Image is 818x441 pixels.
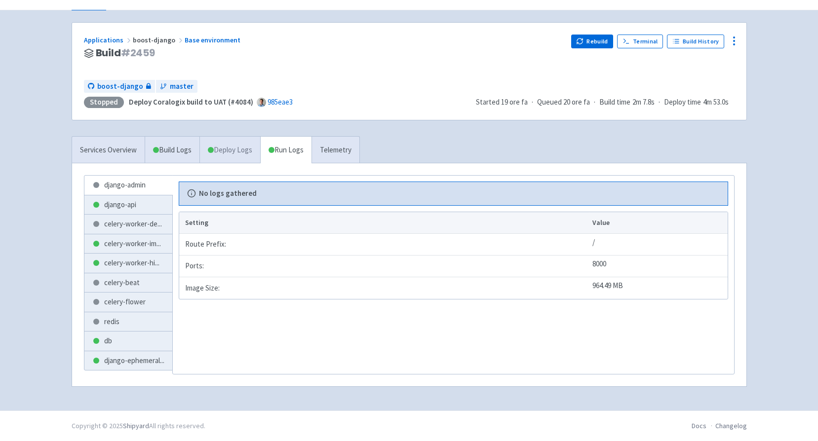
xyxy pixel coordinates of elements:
a: Telemetry [312,137,359,164]
a: Deploy Logs [199,137,260,164]
time: 20 ore fa [563,97,590,107]
time: 19 ore fa [501,97,528,107]
a: db [84,331,172,351]
a: celery-beat [84,273,172,293]
th: Setting [179,212,589,234]
a: django-admin [84,176,172,195]
a: 985eae3 [268,97,293,107]
span: boost-django [133,36,185,44]
a: Changelog [715,421,747,430]
a: django-ephemeral... [84,351,172,370]
td: 8000 [589,256,727,277]
a: Applications [84,36,133,44]
span: # 2459 [121,46,155,60]
div: · · · [476,97,735,108]
td: Image Size: [179,277,589,299]
a: Build Logs [145,137,199,164]
div: Stopped [84,97,124,108]
a: celery-worker-im... [84,234,172,254]
span: Build [96,47,156,59]
a: Base environment [185,36,242,44]
strong: Deploy Coralogix build to UAT (#4084) [129,97,253,107]
span: 4m 53.0s [703,97,729,108]
a: Build History [667,35,724,48]
td: 964.49 MB [589,277,727,299]
td: Route Prefix: [179,234,589,256]
button: Rebuild [571,35,614,48]
th: Value [589,212,727,234]
span: boost-django [97,81,143,92]
span: Started [476,97,528,107]
a: celery-worker-hi... [84,254,172,273]
a: Terminal [617,35,663,48]
a: boost-django [84,80,155,93]
span: Queued [537,97,590,107]
td: / [589,234,727,256]
span: 2m 7.8s [632,97,655,108]
a: redis [84,312,172,331]
div: Copyright © 2025 All rights reserved. [72,421,205,431]
a: master [156,80,197,93]
span: django-ephemeral ... [104,355,164,367]
span: celery-worker-im ... [104,238,161,250]
a: Run Logs [260,137,312,164]
a: celery-flower [84,293,172,312]
a: Docs [692,421,706,430]
b: No logs gathered [199,188,257,199]
a: Shipyard [123,421,149,430]
span: celery-worker-hi ... [104,257,159,269]
a: celery-worker-de... [84,215,172,234]
span: celery-worker-de ... [104,219,162,230]
a: Services Overview [72,137,145,164]
span: Deploy time [664,97,701,108]
a: django-api [84,195,172,215]
span: Build time [599,97,630,108]
span: master [170,81,194,92]
td: Ports: [179,256,589,277]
